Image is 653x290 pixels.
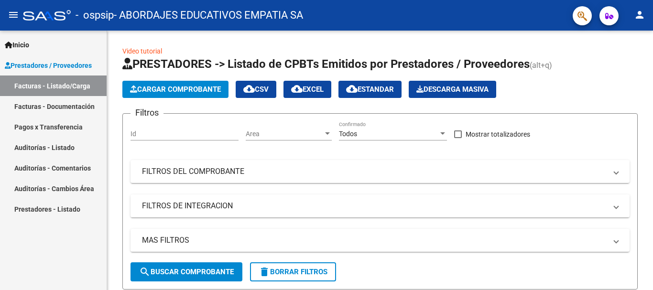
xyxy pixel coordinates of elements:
button: Estandar [338,81,402,98]
span: EXCEL [291,85,324,94]
span: Buscar Comprobante [139,268,234,276]
span: (alt+q) [530,61,552,70]
a: Video tutorial [122,47,162,55]
span: Borrar Filtros [259,268,327,276]
span: Prestadores / Proveedores [5,60,92,71]
span: Todos [339,130,357,138]
mat-icon: search [139,266,151,278]
mat-expansion-panel-header: FILTROS DE INTEGRACION [131,194,630,217]
span: Descarga Masiva [416,85,489,94]
mat-panel-title: MAS FILTROS [142,235,607,246]
mat-icon: menu [8,9,19,21]
mat-expansion-panel-header: MAS FILTROS [131,229,630,252]
button: Buscar Comprobante [131,262,242,281]
span: Area [246,130,323,138]
button: Cargar Comprobante [122,81,229,98]
mat-icon: delete [259,266,270,278]
mat-panel-title: FILTROS DE INTEGRACION [142,201,607,211]
span: Inicio [5,40,29,50]
button: EXCEL [283,81,331,98]
app-download-masive: Descarga masiva de comprobantes (adjuntos) [409,81,496,98]
span: - ABORDAJES EDUCATIVOS EMPATIA SA [114,5,303,26]
span: PRESTADORES -> Listado de CPBTs Emitidos por Prestadores / Proveedores [122,57,530,71]
span: CSV [243,85,269,94]
h3: Filtros [131,106,163,119]
span: Mostrar totalizadores [466,129,530,140]
span: - ospsip [76,5,114,26]
button: Descarga Masiva [409,81,496,98]
mat-icon: cloud_download [291,83,303,95]
mat-expansion-panel-header: FILTROS DEL COMPROBANTE [131,160,630,183]
span: Cargar Comprobante [130,85,221,94]
iframe: Intercom live chat [620,258,643,280]
mat-panel-title: FILTROS DEL COMPROBANTE [142,166,607,177]
mat-icon: cloud_download [243,83,255,95]
span: Estandar [346,85,394,94]
mat-icon: person [634,9,645,21]
mat-icon: cloud_download [346,83,358,95]
button: CSV [236,81,276,98]
button: Borrar Filtros [250,262,336,281]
